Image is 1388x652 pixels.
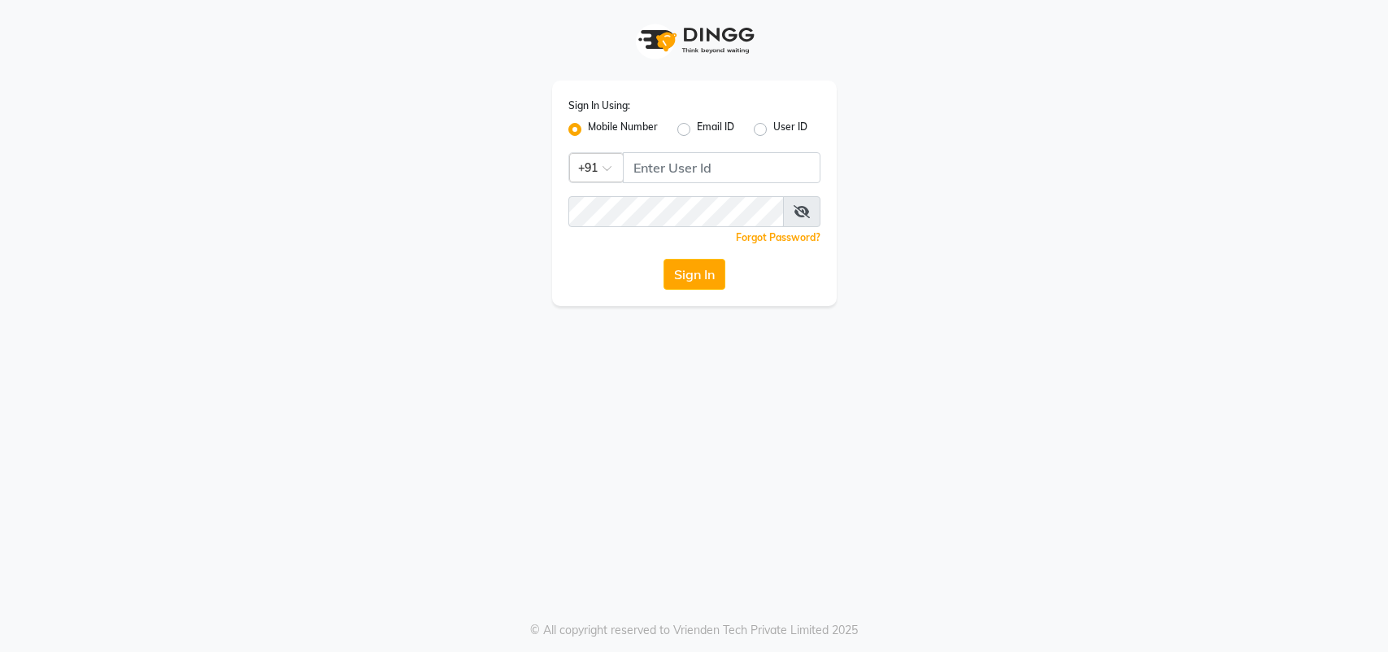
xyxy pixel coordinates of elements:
[629,16,759,64] img: logo1.svg
[568,196,784,227] input: Username
[773,120,807,139] label: User ID
[568,98,630,113] label: Sign In Using:
[623,152,820,183] input: Username
[736,231,820,243] a: Forgot Password?
[697,120,734,139] label: Email ID
[588,120,658,139] label: Mobile Number
[664,259,725,290] button: Sign In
